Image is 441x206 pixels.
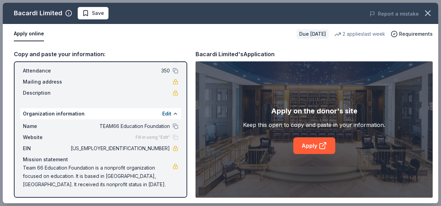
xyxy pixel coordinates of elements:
[243,121,385,129] div: Keep this open to copy and paste in your information.
[23,144,69,153] span: EIN
[271,105,357,117] div: Apply on the donor's site
[23,67,69,75] span: Attendance
[23,78,69,86] span: Mailing address
[14,27,44,41] button: Apply online
[23,133,69,141] span: Website
[69,122,170,130] span: TEAM66 Education Foundation
[20,108,181,119] div: Organization information
[399,30,433,38] span: Requirements
[14,50,187,59] div: Copy and paste your information:
[23,89,69,97] span: Description
[69,67,170,75] span: 350
[196,50,275,59] div: Bacardi Limited's Application
[69,144,170,153] span: [US_EMPLOYER_IDENTIFICATION_NUMBER]
[92,9,104,17] span: Save
[293,137,335,154] a: Apply
[78,7,109,19] button: Save
[162,110,171,118] button: Edit
[296,29,329,39] div: Due [DATE]
[391,30,433,38] button: Requirements
[23,164,173,189] span: Team 66 Education Foundation is a nonprofit organization focused on education. It is based in [GE...
[370,10,419,18] button: Report a mistake
[334,30,385,38] div: 2 applies last week
[136,135,170,140] span: Fill in using "Edit"
[14,8,62,19] div: Bacardi Limited
[23,122,69,130] span: Name
[23,155,178,164] div: Mission statement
